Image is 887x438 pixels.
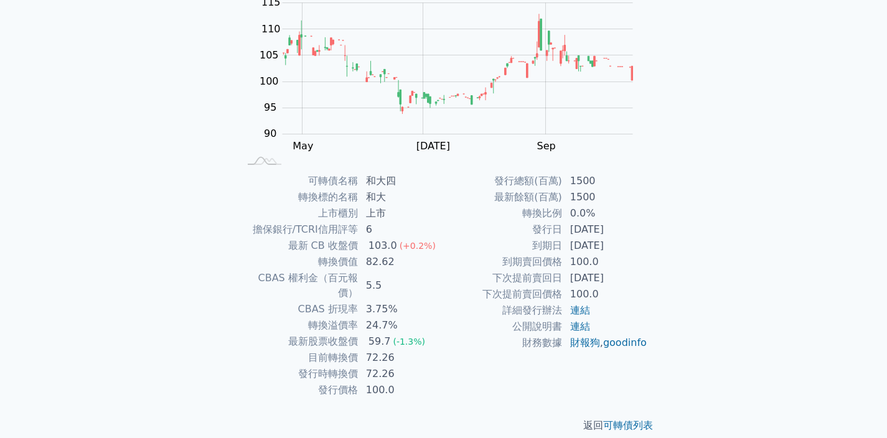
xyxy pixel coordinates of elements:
a: 連結 [570,304,590,316]
td: 轉換溢價率 [240,317,359,333]
td: 最新餘額(百萬) [444,189,563,205]
td: 72.26 [359,350,444,366]
td: 最新股票收盤價 [240,333,359,350]
td: 最新 CB 收盤價 [240,238,359,254]
tspan: 90 [264,128,276,139]
td: 公開說明書 [444,319,563,335]
td: 下次提前賣回價格 [444,286,563,302]
td: 財務數據 [444,335,563,351]
td: 1500 [563,189,648,205]
td: 發行日 [444,221,563,238]
td: 100.0 [359,382,444,398]
tspan: 105 [260,49,279,61]
td: 82.62 [359,254,444,270]
iframe: Chat Widget [825,378,887,438]
td: 詳細發行辦法 [444,302,563,319]
td: 100.0 [563,254,648,270]
td: 到期日 [444,238,563,254]
td: 6 [359,221,444,238]
span: (-1.3%) [393,337,425,347]
a: 連結 [570,320,590,332]
td: 24.7% [359,317,444,333]
td: 發行時轉換價 [240,366,359,382]
div: 59.7 [366,334,393,349]
tspan: Sep [537,140,556,152]
tspan: [DATE] [416,140,450,152]
td: 72.26 [359,366,444,382]
td: CBAS 權利金（百元報價） [240,270,359,301]
tspan: 95 [264,101,276,113]
td: 轉換價值 [240,254,359,270]
td: 和大四 [359,173,444,189]
td: 轉換比例 [444,205,563,221]
a: 財報狗 [570,337,600,348]
a: 可轉債列表 [603,419,653,431]
td: 轉換標的名稱 [240,189,359,205]
tspan: May [293,140,313,152]
tspan: 100 [260,75,279,87]
td: 目前轉換價 [240,350,359,366]
td: CBAS 折現率 [240,301,359,317]
td: 3.75% [359,301,444,317]
td: 可轉債名稱 [240,173,359,189]
td: 和大 [359,189,444,205]
td: [DATE] [563,221,648,238]
tspan: 110 [261,23,281,35]
td: 發行價格 [240,382,359,398]
td: , [563,335,648,351]
td: 擔保銀行/TCRI信用評等 [240,221,359,238]
td: 5.5 [359,270,444,301]
td: [DATE] [563,238,648,254]
td: 下次提前賣回日 [444,270,563,286]
td: 上市 [359,205,444,221]
span: (+0.2%) [400,241,436,251]
div: 聊天小工具 [825,378,887,438]
div: 103.0 [366,238,400,253]
td: 上市櫃別 [240,205,359,221]
td: 100.0 [563,286,648,302]
td: [DATE] [563,270,648,286]
p: 返回 [225,418,663,433]
a: goodinfo [603,337,647,348]
td: 發行總額(百萬) [444,173,563,189]
td: 0.0% [563,205,648,221]
td: 1500 [563,173,648,189]
td: 到期賣回價格 [444,254,563,270]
